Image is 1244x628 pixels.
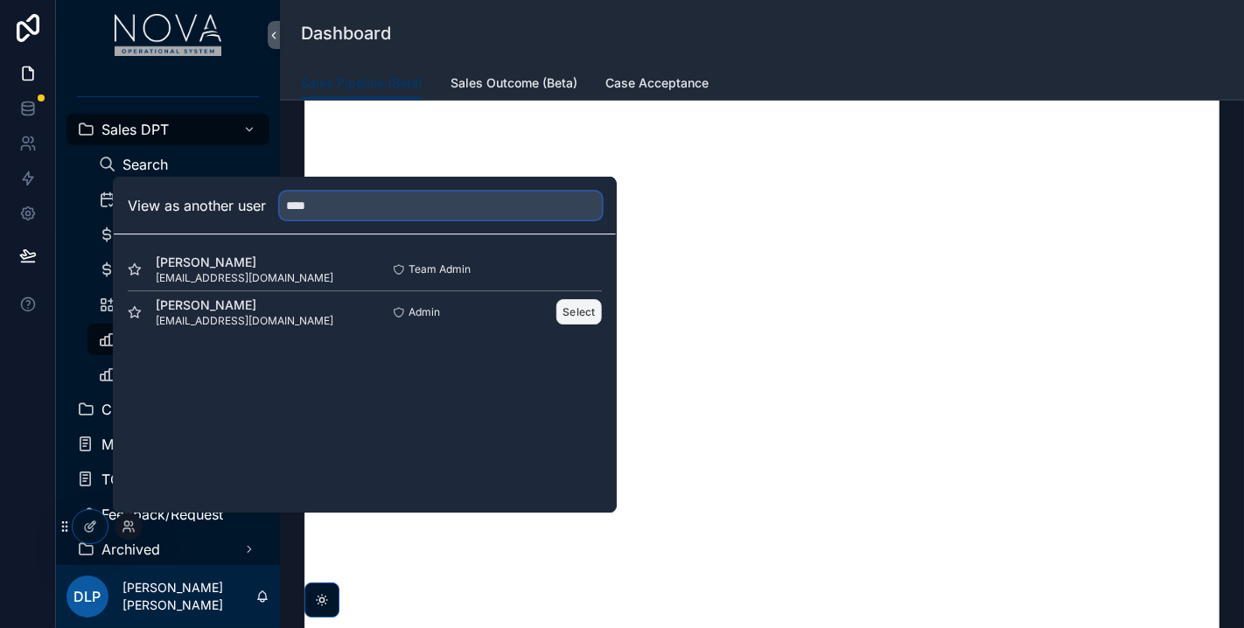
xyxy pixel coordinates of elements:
button: Select [556,299,602,324]
a: Archived [66,534,269,565]
span: Case Acceptance [605,74,709,92]
span: [EMAIL_ADDRESS][DOMAIN_NAME] [156,271,333,285]
a: Resources [87,289,269,320]
span: [PERSON_NAME] [156,254,333,271]
span: TC Task Reminder [101,472,222,486]
span: Admin [409,305,440,319]
a: Sales DPT [66,114,269,145]
span: DLP [74,586,101,607]
a: Sales Pipeline (Beta) [301,67,423,101]
div: scrollable content [56,70,280,565]
a: Clinical DPT [66,394,269,425]
p: [PERSON_NAME] [PERSON_NAME] [122,579,255,614]
a: Case Acceptance [605,67,709,102]
span: [EMAIL_ADDRESS][DOMAIN_NAME] [156,314,333,328]
span: Sales Pipeline (Beta) [301,74,423,92]
span: My Tasks [101,437,164,451]
img: App logo [115,14,222,56]
a: My Tasks [66,429,269,460]
span: Feedback/Request [101,507,223,521]
a: TC Task Reminder [66,464,269,495]
span: Archived [101,542,160,556]
h1: Dashboard [301,21,391,45]
a: Search [87,149,269,180]
span: Team Admin [409,262,471,276]
span: Sales Outcome (Beta) [451,74,577,92]
span: [PERSON_NAME] [156,297,333,314]
span: Search [122,157,168,171]
h2: View as another user [128,195,266,216]
a: Dashboard (CRO) [87,359,269,390]
a: Sales Pipeline [87,219,269,250]
span: Clinical DPT [101,402,182,416]
a: Feedback/Request [66,499,269,530]
a: Dashboard [87,324,269,355]
span: Sales DPT [101,122,169,136]
a: Sales Outcome (Beta) [451,67,577,102]
a: Consultations [87,184,269,215]
a: No Tasks/Notes [87,254,269,285]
